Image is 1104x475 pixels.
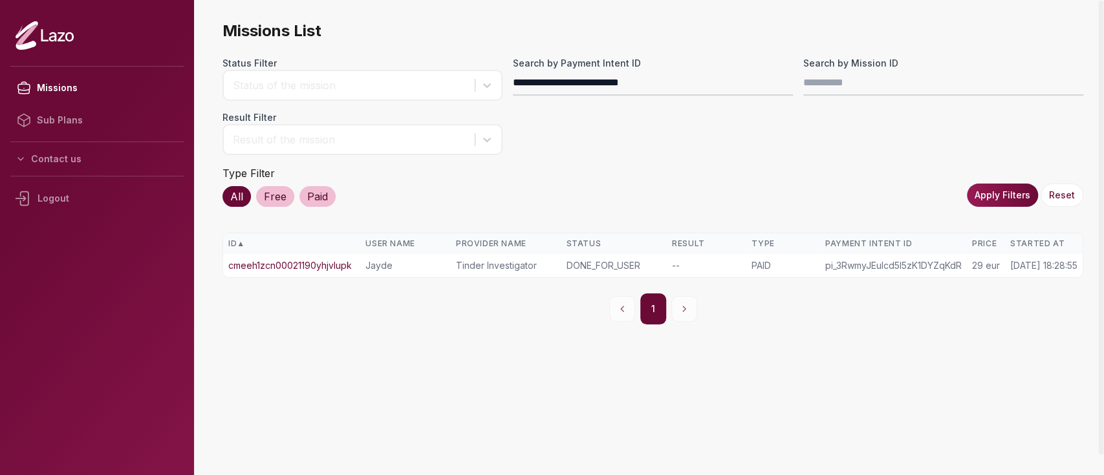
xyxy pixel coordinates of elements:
div: Free [256,186,294,207]
a: cmeeh1zcn00021190yhjvlupk [228,259,352,272]
div: Result [672,238,741,249]
div: Type [752,238,815,249]
button: Apply Filters [967,184,1038,207]
label: Search by Mission ID [803,57,1083,70]
a: Sub Plans [10,104,184,136]
span: ▲ [237,238,244,249]
button: 1 [640,293,666,324]
div: -- [672,259,741,272]
label: Search by Payment Intent ID [513,57,793,70]
div: Price [972,238,1000,249]
div: Status [566,238,662,249]
div: pi_3RwmyJEulcd5I5zK1DYZqKdR [825,259,962,272]
div: Payment Intent ID [825,238,962,249]
div: All [222,186,251,207]
div: Result of the mission [233,132,468,147]
div: PAID [752,259,815,272]
div: [DATE] 18:28:55 [1010,259,1077,272]
div: Logout [10,182,184,215]
div: ID [228,238,355,249]
div: 29 eur [972,259,1000,272]
div: User Name [365,238,446,249]
span: Missions List [222,21,1083,41]
label: Type Filter [222,167,275,180]
a: Missions [10,72,184,104]
div: Started At [1010,238,1077,249]
label: Status Filter [222,57,503,70]
div: Status of the mission [233,78,468,93]
div: DONE_FOR_USER [566,259,662,272]
div: Tinder Investigator [456,259,556,272]
div: Provider Name [456,238,556,249]
div: Jayde [365,259,446,272]
label: Result Filter [222,111,503,124]
div: Paid [299,186,336,207]
button: Reset [1041,184,1083,207]
button: Contact us [10,147,184,171]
